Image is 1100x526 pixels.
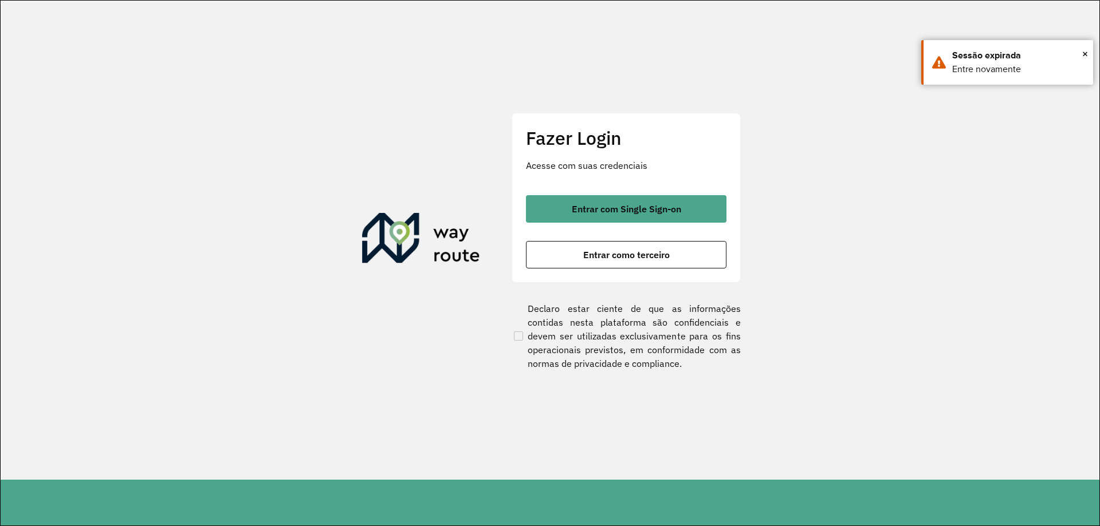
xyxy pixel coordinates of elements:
p: Acesse com suas credenciais [526,159,726,172]
span: × [1082,45,1088,62]
button: Close [1082,45,1088,62]
img: Roteirizador AmbevTech [362,213,480,268]
div: Entre novamente [952,62,1085,76]
label: Declaro estar ciente de que as informações contidas nesta plataforma são confidenciais e devem se... [512,302,741,370]
span: Entrar com Single Sign-on [572,204,681,213]
div: Sessão expirada [952,49,1085,62]
span: Entrar como terceiro [583,250,670,259]
button: button [526,195,726,223]
h2: Fazer Login [526,127,726,149]
button: button [526,241,726,268]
